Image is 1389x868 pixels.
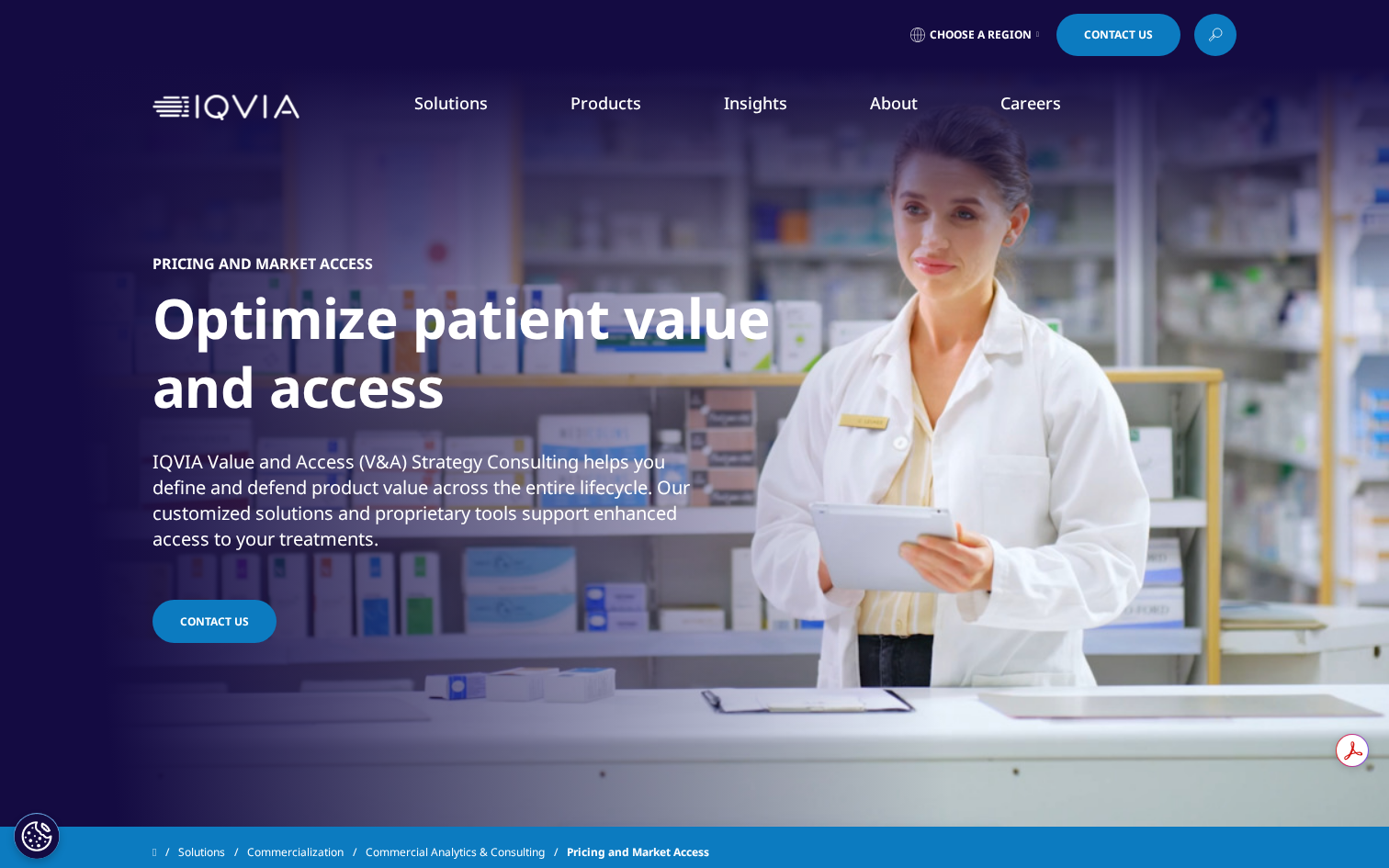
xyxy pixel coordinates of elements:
[152,254,373,273] h5: PRICING AND MARKET ACCESS
[152,95,299,121] img: IQVIA Healthcare Information Technology and Pharma Clinical Research Company
[1056,14,1180,56] a: Contact Us
[152,449,690,563] p: IQVIA Value and Access (V&A) Strategy Consulting helps you define and defend product value across...
[152,284,841,433] h1: Optimize patient value and access
[570,92,641,114] a: Products
[1000,92,1061,114] a: Careers
[152,600,277,643] a: CONTACT US
[930,28,1032,42] span: Choose a Region
[14,813,60,859] button: Cookie Settings
[307,64,1237,151] nav: Primary
[180,614,249,629] span: CONTACT US
[1084,29,1153,40] span: Contact Us
[414,92,488,114] a: Solutions
[870,92,918,114] a: About
[724,92,787,114] a: Insights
